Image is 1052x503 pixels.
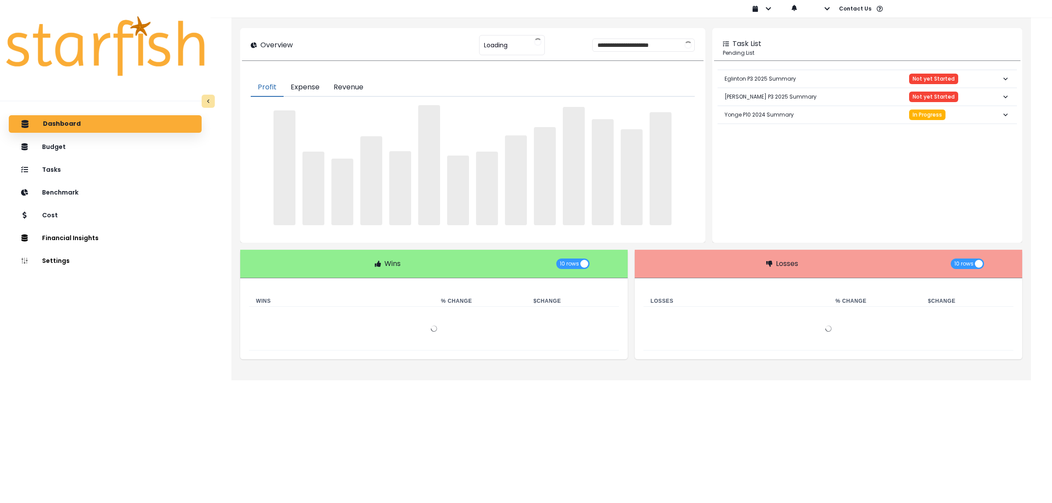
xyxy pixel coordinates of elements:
p: Pending List [723,49,1012,57]
th: Wins [249,296,434,307]
span: ‌ [476,152,498,225]
p: Overview [260,40,293,50]
p: Cost [42,212,58,219]
span: ‌ [447,156,469,225]
th: $ Change [921,296,1013,307]
th: $ Change [526,296,619,307]
span: ‌ [534,127,556,225]
span: ‌ [505,135,527,225]
p: Budget [42,143,66,151]
p: Task List [732,39,761,49]
span: ‌ [331,159,353,225]
button: Budget [9,138,202,156]
span: ‌ [650,112,672,225]
button: Settings [9,252,202,269]
span: ‌ [592,119,614,225]
span: In Progress [913,112,942,118]
p: Losses [776,259,798,269]
button: Financial Insights [9,229,202,247]
p: Yonge P10 2024 Summary [725,104,794,126]
p: Eglinton P3 2025 Summary [725,68,796,90]
th: % Change [434,296,526,307]
p: Wins [384,259,401,269]
span: 10 rows [560,259,579,269]
span: ‌ [360,136,382,225]
button: Tasks [9,161,202,178]
th: % Change [828,296,921,307]
p: Dashboard [43,120,81,128]
span: ‌ [418,105,440,225]
button: Yonge P10 2024 SummaryIn Progress [718,106,1017,124]
button: [PERSON_NAME] P3 2025 SummaryNot yet Started [718,88,1017,106]
button: Cost [9,206,202,224]
span: Not yet Started [913,76,955,82]
span: ‌ [621,129,643,225]
button: Benchmark [9,184,202,201]
p: [PERSON_NAME] P3 2025 Summary [725,86,817,108]
button: Revenue [327,78,370,97]
span: Loading [484,36,508,54]
button: Dashboard [9,115,202,133]
button: Profit [251,78,284,97]
p: Tasks [42,166,61,174]
button: Eglinton P3 2025 SummaryNot yet Started [718,70,1017,88]
p: Benchmark [42,189,78,196]
span: ‌ [302,152,324,225]
span: 10 rows [954,259,974,269]
button: Expense [284,78,327,97]
span: Not yet Started [913,94,955,100]
span: ‌ [563,107,585,225]
th: Losses [643,296,828,307]
span: ‌ [274,110,295,225]
span: ‌ [389,151,411,225]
